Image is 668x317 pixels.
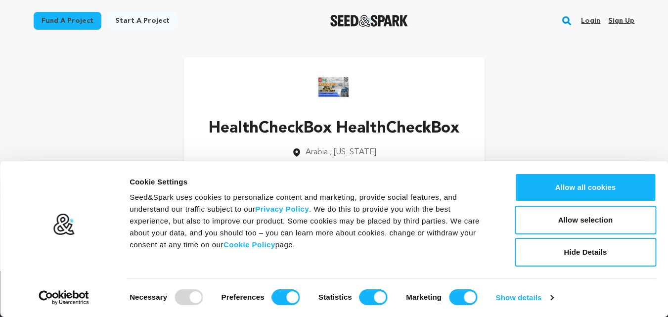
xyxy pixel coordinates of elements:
a: Show details [496,290,553,305]
a: Privacy Policy [255,205,309,213]
button: Allow all cookies [515,173,656,202]
p: HealthCheckBox HealthCheckBox [209,117,459,140]
img: Seed&Spark Logo Dark Mode [330,15,408,27]
button: Allow selection [515,206,656,234]
button: Hide Details [515,238,656,267]
strong: Necessary [130,293,167,301]
span: , [US_STATE] [330,148,376,156]
a: Sign up [608,13,634,29]
span: Arabia [306,148,328,156]
a: Start a project [107,12,178,30]
a: Seed&Spark Homepage [330,15,408,27]
div: Cookie Settings [130,176,492,188]
strong: Marketing [406,293,442,301]
img: logo [53,213,75,236]
strong: Preferences [222,293,265,301]
a: Cookie Policy [223,240,275,249]
a: Fund a project [34,12,101,30]
strong: Statistics [318,293,352,301]
img: https://seedandspark-static.s3.us-east-2.amazonaws.com/images/User/002/299/328/medium/829a27c7f08... [314,67,354,107]
a: Login [581,13,600,29]
a: Usercentrics Cookiebot - opens in a new window [21,290,107,305]
div: Seed&Spark uses cookies to personalize content and marketing, provide social features, and unders... [130,191,492,251]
